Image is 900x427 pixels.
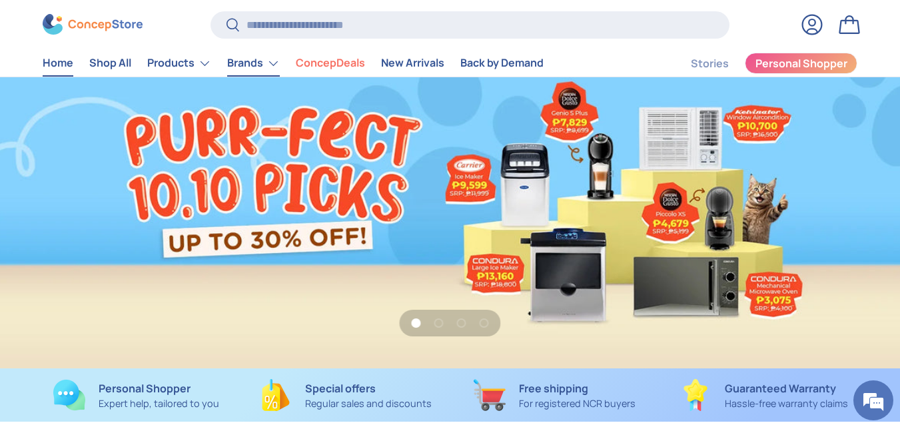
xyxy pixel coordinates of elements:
[725,381,836,396] strong: Guaranteed Warranty
[43,50,544,77] nav: Primary
[691,51,729,77] a: Stories
[305,396,432,411] p: Regular sales and discounts
[519,381,588,396] strong: Free shipping
[461,379,649,411] a: Free shipping For registered NCR buyers
[99,396,219,411] p: Expert help, tailored to you
[296,51,365,77] a: ConcepDeals
[725,396,848,411] p: Hassle-free warranty claims
[745,53,857,74] a: Personal Shopper
[99,381,191,396] strong: Personal Shopper
[43,15,143,35] img: ConcepStore
[670,379,857,411] a: Guaranteed Warranty Hassle-free warranty claims
[659,50,857,77] nav: Secondary
[89,51,131,77] a: Shop All
[381,51,444,77] a: New Arrivals
[43,379,230,411] a: Personal Shopper Expert help, tailored to you
[139,50,219,77] summary: Products
[43,51,73,77] a: Home
[460,51,544,77] a: Back by Demand
[252,379,440,411] a: Special offers Regular sales and discounts
[219,50,288,77] summary: Brands
[305,381,376,396] strong: Special offers
[519,396,636,411] p: For registered NCR buyers
[755,59,847,69] span: Personal Shopper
